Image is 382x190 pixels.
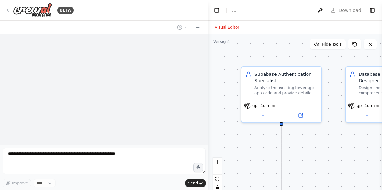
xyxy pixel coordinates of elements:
[310,39,346,49] button: Hide Tools
[188,181,198,186] span: Send
[357,103,379,108] span: gpt-4o-mini
[174,23,190,31] button: Switch to previous chat
[185,179,206,187] button: Send
[254,71,318,84] div: Supabase Authentication Specialist
[213,158,222,166] button: zoom in
[368,6,377,15] button: Show right sidebar
[3,179,31,187] button: Improve
[13,3,52,18] img: Logo
[213,39,230,44] div: Version 1
[252,103,275,108] span: gpt-4o-mini
[193,163,203,172] button: Click to speak your automation idea
[232,7,236,14] span: ...
[213,166,222,175] button: zoom out
[241,66,322,123] div: Supabase Authentication SpecialistAnalyze the existing beverage app code and provide detailed imp...
[282,112,319,119] button: Open in side panel
[12,181,28,186] span: Improve
[213,175,222,183] button: fit view
[193,23,203,31] button: Start a new chat
[322,42,342,47] span: Hide Tools
[212,6,221,15] button: Hide left sidebar
[211,23,243,31] button: Visual Editor
[232,7,236,14] nav: breadcrumb
[254,85,318,96] div: Analyze the existing beverage app code and provide detailed implementation guidance for integrati...
[57,7,74,14] div: BETA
